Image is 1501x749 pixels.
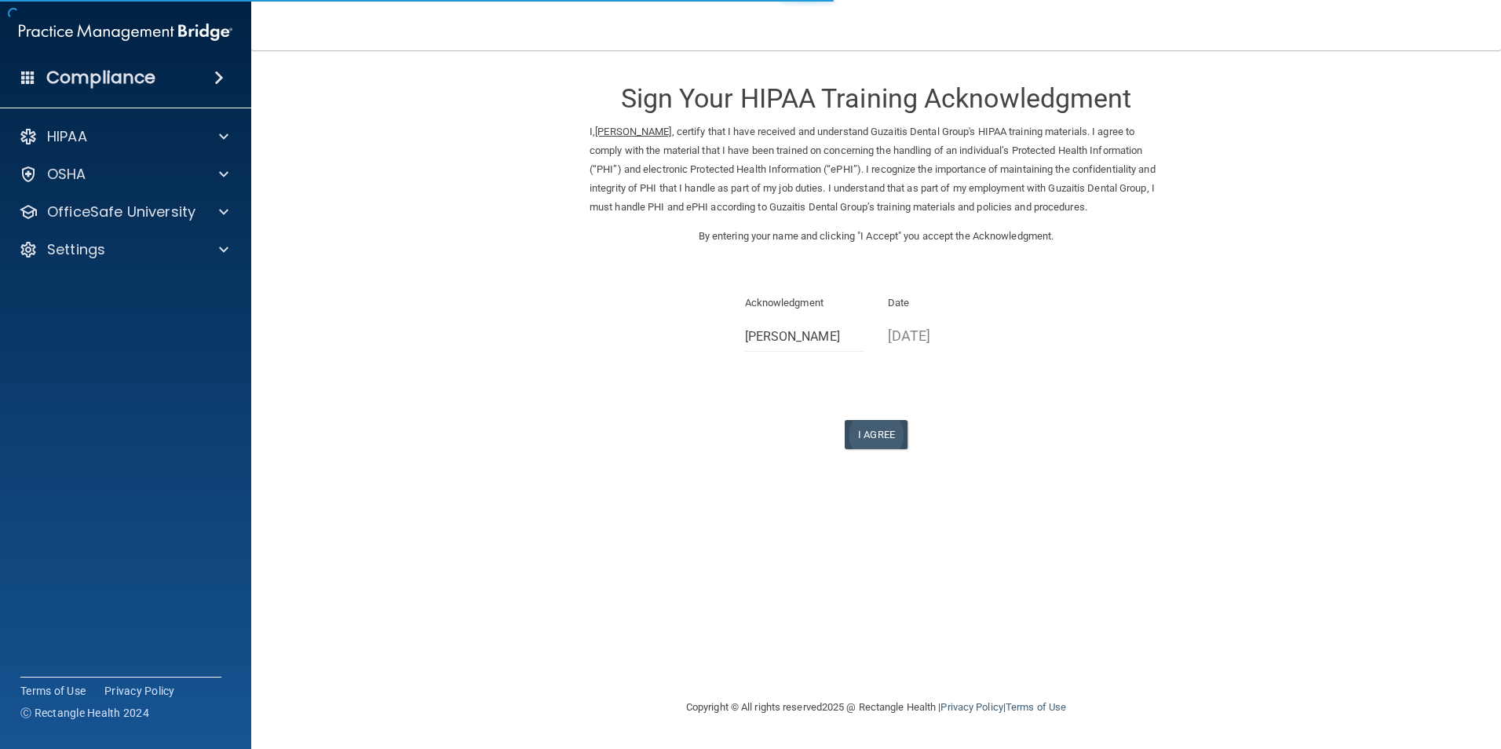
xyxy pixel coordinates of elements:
h4: Compliance [46,67,155,89]
p: HIPAA [47,127,87,146]
img: PMB logo [19,16,232,48]
iframe: Drift Widget Chat Controller [1229,638,1482,700]
p: Acknowledgment [745,294,865,312]
a: Terms of Use [20,683,86,699]
a: OSHA [19,165,228,184]
input: Full Name [745,323,865,352]
a: Privacy Policy [104,683,175,699]
button: I Agree [845,420,908,449]
p: OfficeSafe University [47,203,195,221]
a: HIPAA [19,127,228,146]
a: Terms of Use [1006,701,1066,713]
span: Ⓒ Rectangle Health 2024 [20,705,149,721]
p: By entering your name and clicking "I Accept" you accept the Acknowledgment. [590,227,1163,246]
p: [DATE] [888,323,1008,349]
p: Date [888,294,1008,312]
p: I, , certify that I have received and understand Guzaitis Dental Group's HIPAA training materials... [590,122,1163,217]
p: Settings [47,240,105,259]
a: Privacy Policy [940,701,1002,713]
a: OfficeSafe University [19,203,228,221]
p: OSHA [47,165,86,184]
ins: [PERSON_NAME] [595,126,671,137]
div: Copyright © All rights reserved 2025 @ Rectangle Health | | [590,682,1163,733]
h3: Sign Your HIPAA Training Acknowledgment [590,84,1163,113]
a: Settings [19,240,228,259]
